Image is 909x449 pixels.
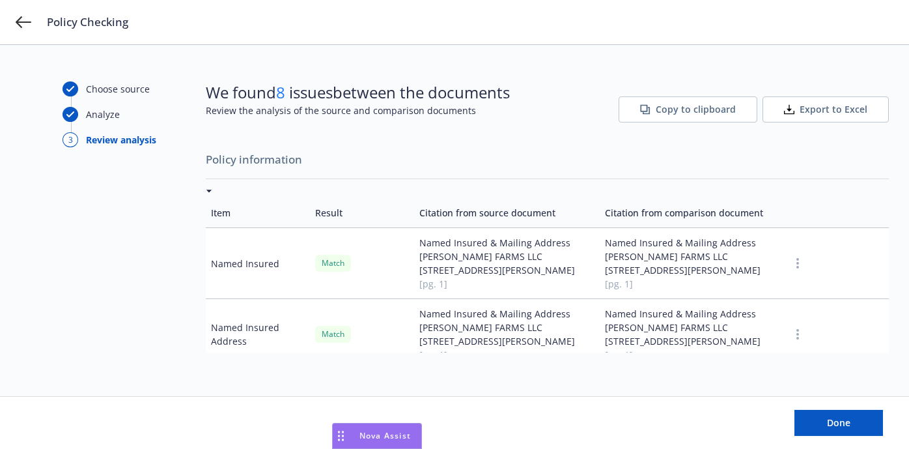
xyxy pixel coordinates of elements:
[600,228,785,299] td: Named Insured & Mailing Address [PERSON_NAME] FARMS LLC [STREET_ADDRESS][PERSON_NAME]
[414,198,599,228] td: Citation from source document
[63,132,78,147] div: 3
[206,81,510,104] span: We found issues between the documents
[333,424,349,448] div: Drag to move
[605,278,633,290] span: [pg. 1]
[656,103,736,116] span: Copy to clipboard
[332,423,422,449] button: Nova Assist
[315,326,351,342] div: Match
[86,133,156,147] div: Review analysis
[206,228,310,299] td: Named Insured
[310,198,414,228] td: Result
[827,416,850,429] span: Done
[762,96,889,123] button: Export to Excel
[414,299,599,370] td: Named Insured & Mailing Address [PERSON_NAME] FARMS LLC [STREET_ADDRESS][PERSON_NAME]
[800,103,867,116] span: Export to Excel
[600,198,785,228] td: Citation from comparison document
[359,430,411,441] span: Nova Assist
[47,14,128,30] span: Policy Checking
[315,255,351,271] div: Match
[419,349,447,361] span: [pg. 1]
[86,82,150,96] div: Choose source
[206,104,510,117] span: Review the analysis of the source and comparison documents
[86,108,120,121] div: Analyze
[794,410,883,436] button: Done
[619,96,757,123] button: Copy to clipboard
[605,349,633,361] span: [pg. 1]
[206,146,889,173] span: Policy information
[414,228,599,299] td: Named Insured & Mailing Address [PERSON_NAME] FARMS LLC [STREET_ADDRESS][PERSON_NAME]
[419,278,447,290] span: [pg. 1]
[600,299,785,370] td: Named Insured & Mailing Address [PERSON_NAME] FARMS LLC [STREET_ADDRESS][PERSON_NAME]
[206,299,310,370] td: Named Insured Address
[206,198,310,228] td: Item
[276,81,285,103] span: 8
